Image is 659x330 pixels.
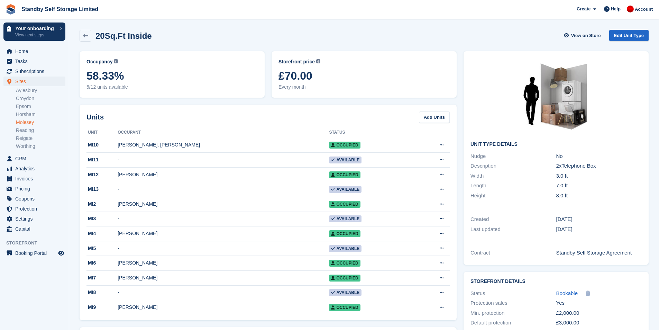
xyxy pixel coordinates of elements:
a: menu [3,164,65,173]
div: MI8 [86,289,118,296]
div: 8.0 ft [556,192,642,200]
span: Bookable [556,290,578,296]
div: MI13 [86,186,118,193]
td: - [118,212,329,226]
a: menu [3,204,65,214]
a: menu [3,224,65,234]
div: MI6 [86,259,118,267]
span: Storefront [6,240,69,247]
div: MI10 [86,141,118,149]
div: MI11 [86,156,118,163]
span: Tasks [15,56,57,66]
img: Aaron Winter [627,6,634,12]
a: Reading [16,127,65,134]
div: MI7 [86,274,118,282]
span: Available [329,245,361,252]
div: [PERSON_NAME] [118,171,329,178]
a: menu [3,194,65,204]
div: [PERSON_NAME] [118,304,329,311]
div: [PERSON_NAME] [118,230,329,237]
div: Last updated [470,225,556,233]
div: Height [470,192,556,200]
img: 20-sqft-unit.jpg [504,58,608,136]
a: Preview store [57,249,65,257]
th: Unit [86,127,118,138]
div: [PERSON_NAME] [118,259,329,267]
div: MI12 [86,171,118,178]
div: MI9 [86,304,118,311]
span: Help [611,6,621,12]
span: Coupons [15,194,57,204]
div: Width [470,172,556,180]
div: [DATE] [556,215,642,223]
span: Account [635,6,653,13]
span: Occupied [329,275,360,282]
span: Home [15,46,57,56]
div: Description [470,162,556,170]
div: 7.0 ft [556,182,642,190]
a: menu [3,248,65,258]
a: Molesey [16,119,65,126]
span: Occupied [329,201,360,208]
div: Status [470,289,556,297]
a: menu [3,46,65,56]
span: 58.33% [86,70,258,82]
a: Epsom [16,103,65,110]
a: menu [3,174,65,184]
td: - [118,182,329,197]
td: - [118,241,329,256]
span: Storefront price [278,58,315,65]
div: [PERSON_NAME], [PERSON_NAME] [118,141,329,149]
div: [DATE] [556,225,642,233]
a: Worthing [16,143,65,150]
div: [PERSON_NAME] [118,200,329,208]
span: Capital [15,224,57,234]
p: Your onboarding [15,26,56,31]
img: stora-icon-8386f47178a22dfd0bd8f6a31ec36ba5ce8667c1dd55bd0f319d3a0aa187defe.svg [6,4,16,15]
div: Yes [556,299,642,307]
div: 3.0 ft [556,172,642,180]
img: icon-info-grey-7440780725fd019a000dd9b08b2336e03edf1995a4989e88bcd33f0948082b44.svg [114,59,118,63]
span: Analytics [15,164,57,173]
th: Occupant [118,127,329,138]
span: Subscriptions [15,66,57,76]
div: [PERSON_NAME] [118,274,329,282]
div: £3,000.00 [556,319,642,327]
div: Created [470,215,556,223]
td: - [118,285,329,300]
span: Occupied [329,171,360,178]
td: - [118,153,329,168]
span: £70.00 [278,70,450,82]
a: Croydon [16,95,65,102]
div: Contract [470,249,556,257]
div: MI4 [86,230,118,237]
a: View on Store [563,30,604,41]
h2: 20Sq.Ft Inside [95,31,152,41]
span: Available [329,157,361,163]
span: Occupancy [86,58,112,65]
div: No [556,152,642,160]
div: Min. protection [470,309,556,317]
a: Bookable [556,289,578,297]
a: menu [3,56,65,66]
a: menu [3,184,65,194]
a: Edit Unit Type [609,30,649,41]
span: Occupied [329,304,360,311]
span: Create [577,6,591,12]
th: Status [329,127,412,138]
span: Sites [15,77,57,86]
div: 2xTelephone Box [556,162,642,170]
div: MI3 [86,215,118,222]
a: Horsham [16,111,65,118]
div: Nudge [470,152,556,160]
span: Available [329,186,361,193]
h2: Unit Type details [470,142,642,147]
div: Standby Self Storage Agreement [556,249,642,257]
span: Pricing [15,184,57,194]
span: Protection [15,204,57,214]
h2: Units [86,112,104,122]
span: Settings [15,214,57,224]
a: menu [3,154,65,163]
span: Occupied [329,142,360,149]
a: menu [3,66,65,76]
